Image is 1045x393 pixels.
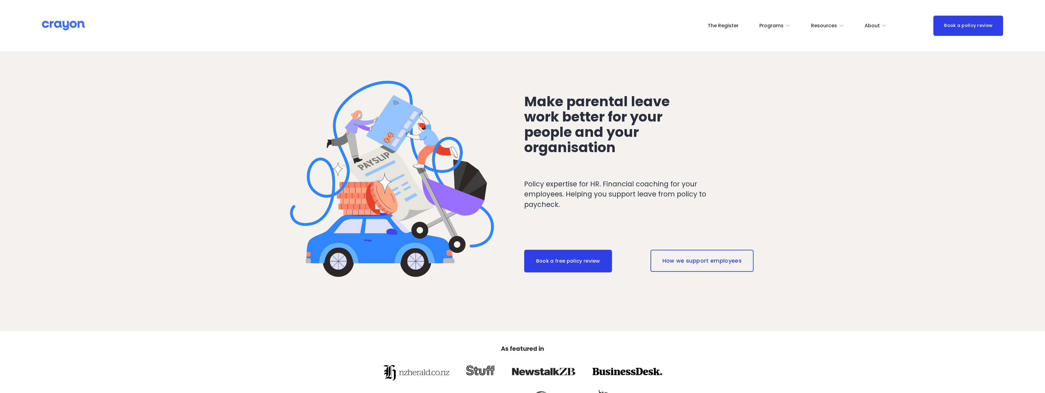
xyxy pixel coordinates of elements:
[865,21,887,31] a: folder dropdown
[524,250,612,272] a: Book a free policy review
[650,250,754,272] a: How we support employees
[759,21,784,30] span: Programs
[865,21,880,30] span: About
[759,21,790,31] a: folder dropdown
[708,21,739,31] a: The Register
[811,21,837,30] span: Resources
[501,345,544,353] strong: As featured in
[524,179,731,210] p: Policy expertise for HR. Financial coaching for your employees. Helping you support leave from po...
[42,20,85,31] img: Crayon
[933,16,1003,36] a: Book a policy review
[524,92,673,157] span: Make parental leave work better for your people and your organisation
[811,21,844,31] a: folder dropdown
